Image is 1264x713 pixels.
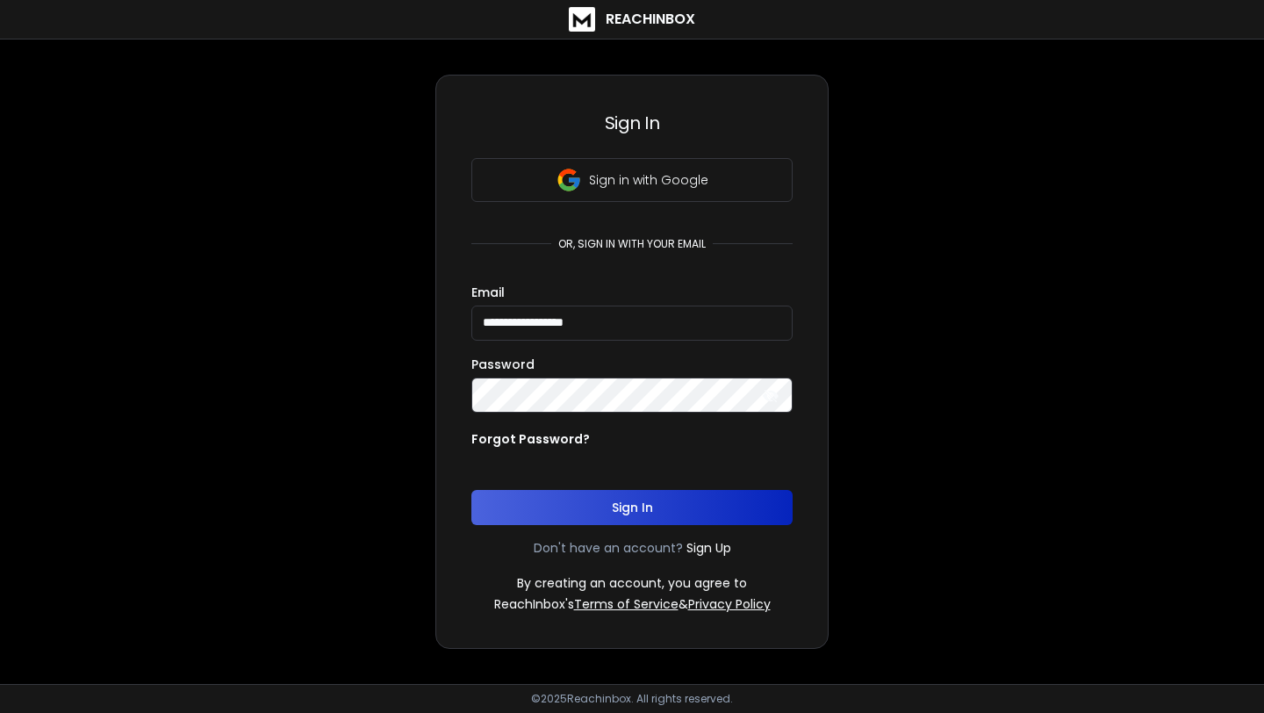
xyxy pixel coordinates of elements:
p: Forgot Password? [471,430,590,448]
a: ReachInbox [569,7,695,32]
p: © 2025 Reachinbox. All rights reserved. [531,692,733,706]
p: By creating an account, you agree to [517,574,747,592]
label: Password [471,358,535,371]
button: Sign in with Google [471,158,793,202]
h3: Sign In [471,111,793,135]
p: ReachInbox's & [494,595,771,613]
button: Sign In [471,490,793,525]
p: or, sign in with your email [551,237,713,251]
a: Sign Up [686,539,731,557]
p: Don't have an account? [534,539,683,557]
img: logo [569,7,595,32]
label: Email [471,286,505,299]
a: Privacy Policy [688,595,771,613]
p: Sign in with Google [589,171,708,189]
a: Terms of Service [574,595,679,613]
h1: ReachInbox [606,9,695,30]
